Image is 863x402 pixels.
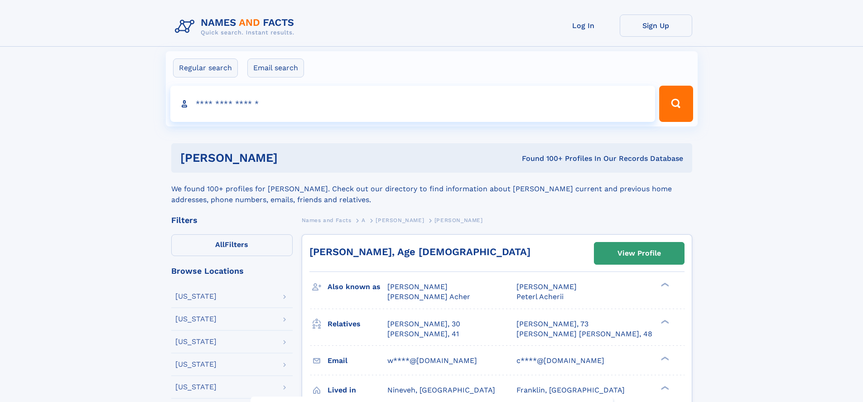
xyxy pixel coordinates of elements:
span: All [215,240,225,249]
h1: [PERSON_NAME] [180,152,400,164]
div: [US_STATE] [175,293,217,300]
label: Regular search [173,58,238,77]
div: [US_STATE] [175,315,217,323]
a: [PERSON_NAME] [376,214,424,226]
div: [US_STATE] [175,383,217,391]
a: A [362,214,366,226]
a: Names and Facts [302,214,352,226]
h3: Also known as [328,279,387,295]
div: ❯ [659,319,670,325]
span: Franklin, [GEOGRAPHIC_DATA] [516,386,625,394]
div: ❯ [659,385,670,391]
div: Found 100+ Profiles In Our Records Database [400,154,683,164]
a: [PERSON_NAME], 30 [387,319,460,329]
span: [PERSON_NAME] [516,282,577,291]
h3: Email [328,353,387,368]
span: [PERSON_NAME] [387,282,448,291]
div: [US_STATE] [175,361,217,368]
span: A [362,217,366,223]
img: Logo Names and Facts [171,15,302,39]
div: Filters [171,216,293,224]
a: [PERSON_NAME] [PERSON_NAME], 48 [516,329,652,339]
div: We found 100+ profiles for [PERSON_NAME]. Check out our directory to find information about [PERS... [171,173,692,205]
button: Search Button [659,86,693,122]
span: [PERSON_NAME] [376,217,424,223]
label: Email search [247,58,304,77]
div: View Profile [617,243,661,264]
span: Nineveh, [GEOGRAPHIC_DATA] [387,386,495,394]
h3: Relatives [328,316,387,332]
div: Browse Locations [171,267,293,275]
label: Filters [171,234,293,256]
a: [PERSON_NAME], Age [DEMOGRAPHIC_DATA] [309,246,530,257]
div: [US_STATE] [175,338,217,345]
h3: Lived in [328,383,387,398]
span: [PERSON_NAME] [434,217,483,223]
a: View Profile [594,242,684,264]
a: Sign Up [620,15,692,37]
a: [PERSON_NAME], 41 [387,329,459,339]
div: ❯ [659,355,670,361]
a: [PERSON_NAME], 73 [516,319,588,329]
span: [PERSON_NAME] Acher [387,292,470,301]
a: Log In [547,15,620,37]
div: ❯ [659,282,670,288]
span: Peterl Acherii [516,292,564,301]
input: search input [170,86,656,122]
